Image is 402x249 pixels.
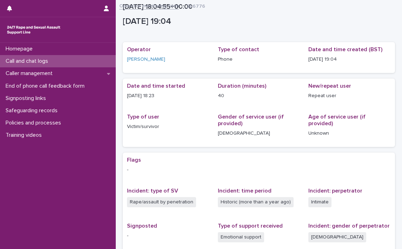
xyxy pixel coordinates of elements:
p: [DEMOGRAPHIC_DATA] [218,130,300,137]
img: rhQMoQhaT3yELyF149Cw [6,23,62,37]
p: 40 [218,92,300,100]
p: [DATE] 19:04 [123,16,392,27]
p: Policies and processes [3,120,67,126]
span: Signposted [127,223,157,229]
p: - [127,166,391,174]
a: [PERSON_NAME] [127,56,165,63]
span: Date and time started [127,83,185,89]
span: Duration (minutes) [218,83,266,89]
span: Age of service user (if provided) [308,114,366,126]
a: Operator monitoring form [119,1,179,9]
span: Rape/assault by penetration [127,197,196,207]
span: Incident: type of SV [127,188,178,194]
p: Victim/survivor [127,123,209,130]
p: [DATE] 19:04 [308,56,391,63]
span: Incident: time period [218,188,272,194]
span: Gender of service user (if provided) [218,114,284,126]
p: Repeat user [308,92,391,100]
p: End of phone call feedback form [3,83,90,89]
p: Homepage [3,46,38,52]
p: Call and chat logs [3,58,54,65]
span: Emotional support [218,232,264,242]
span: New/repeat user [308,83,351,89]
p: Phone [218,56,300,63]
span: Type of contact [218,47,259,52]
span: Date and time created (BST) [308,47,382,52]
span: Operator [127,47,151,52]
p: [DATE] 18:23 [127,92,209,100]
p: Safeguarding records [3,107,63,114]
span: Type of support received [218,223,283,229]
span: Type of user [127,114,159,120]
span: Historic (more than a year ago) [218,197,294,207]
p: Caller management [3,70,58,77]
span: Flags [127,157,141,163]
span: Incident: gender of perpetrator [308,223,390,229]
span: Intimate [308,197,331,207]
span: Incident: perpetrator [308,188,362,194]
p: - [127,232,209,240]
p: Signposting links [3,95,52,102]
p: Training videos [3,132,47,139]
span: [DEMOGRAPHIC_DATA] [308,232,366,242]
p: 266776 [187,2,205,9]
p: Unknown [308,130,391,137]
